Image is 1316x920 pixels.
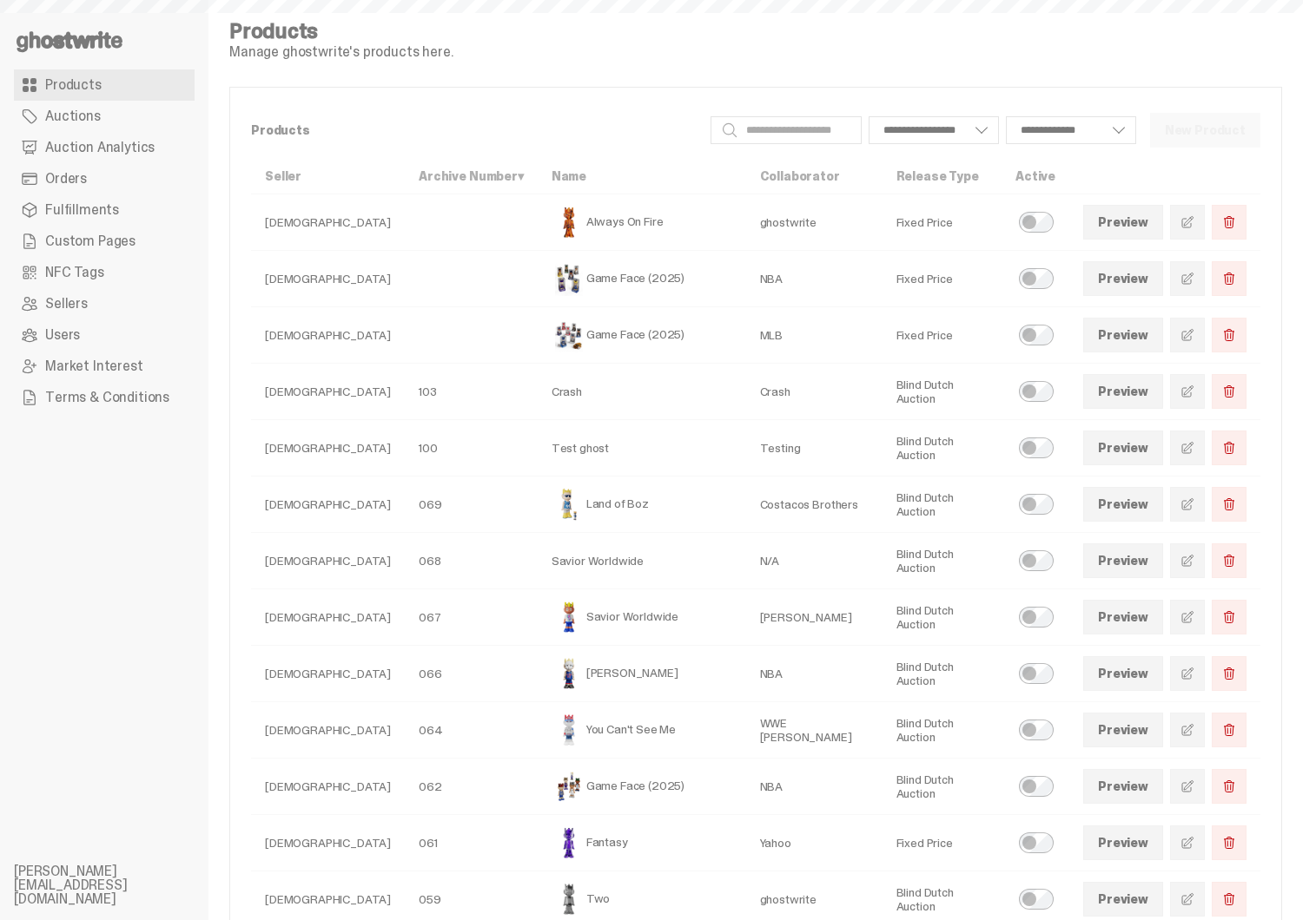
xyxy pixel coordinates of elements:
a: Preview [1083,825,1163,860]
a: Terms & Conditions [14,382,195,413]
td: NBA [746,759,883,815]
a: Archive Number▾ [419,168,524,184]
button: Delete Product [1212,205,1247,240]
td: Game Face (2025) [538,307,746,364]
td: Blind Dutch Auction [883,533,1002,589]
td: N/A [746,533,883,589]
a: NFC Tags [14,257,195,288]
img: Fantasy [552,825,586,860]
button: Delete Product [1212,543,1247,578]
p: Manage ghostwrite's products here. [229,45,453,59]
td: Blind Dutch Auction [883,476,1002,533]
th: Name [538,159,746,194]
td: Crash [538,364,746,420]
td: [PERSON_NAME] [746,589,883,646]
td: [PERSON_NAME] [538,646,746,702]
td: [DEMOGRAPHIC_DATA] [251,307,405,364]
button: Delete Product [1212,600,1247,634]
a: Preview [1083,374,1163,409]
a: Preview [1083,261,1163,296]
img: Game Face (2025) [552,769,586,804]
td: Game Face (2025) [538,251,746,307]
td: 067 [405,589,538,646]
td: 066 [405,646,538,702]
button: Delete Product [1212,713,1247,747]
td: Yahoo [746,815,883,871]
td: Blind Dutch Auction [883,364,1002,420]
td: Blind Dutch Auction [883,420,1002,476]
button: Delete Product [1212,261,1247,296]
a: Active [1015,168,1055,184]
td: 062 [405,759,538,815]
button: Delete Product [1212,318,1247,352]
img: Two [552,882,586,917]
td: MLB [746,307,883,364]
td: [DEMOGRAPHIC_DATA] [251,815,405,871]
a: Orders [14,163,195,194]
th: Release Type [883,159,1002,194]
td: Blind Dutch Auction [883,702,1002,759]
td: [DEMOGRAPHIC_DATA] [251,420,405,476]
img: Land of Boz [552,487,586,522]
td: Savior Worldwide [538,533,746,589]
td: 068 [405,533,538,589]
a: Preview [1083,769,1163,804]
td: Game Face (2025) [538,759,746,815]
span: Users [45,328,80,342]
a: Preview [1083,430,1163,465]
a: Users [14,319,195,351]
span: ▾ [518,168,524,184]
a: Products [14,69,195,101]
td: [DEMOGRAPHIC_DATA] [251,646,405,702]
td: Blind Dutch Auction [883,759,1002,815]
td: 064 [405,702,538,759]
span: Products [45,78,102,92]
img: Savior Worldwide [552,600,586,634]
td: Fixed Price [883,194,1002,251]
td: [DEMOGRAPHIC_DATA] [251,251,405,307]
th: Seller [251,159,405,194]
td: Fixed Price [883,251,1002,307]
button: Delete Product [1212,430,1247,465]
td: [DEMOGRAPHIC_DATA] [251,364,405,420]
td: [DEMOGRAPHIC_DATA] [251,533,405,589]
td: You Can't See Me [538,702,746,759]
button: Delete Product [1212,882,1247,917]
span: NFC Tags [45,266,104,279]
td: 069 [405,476,538,533]
button: Delete Product [1212,825,1247,860]
a: Preview [1083,487,1163,522]
td: Fixed Price [883,307,1002,364]
a: Preview [1083,318,1163,352]
li: [PERSON_NAME][EMAIL_ADDRESS][DOMAIN_NAME] [14,864,222,906]
td: ghostwrite [746,194,883,251]
td: [DEMOGRAPHIC_DATA] [251,589,405,646]
td: Crash [746,364,883,420]
td: Fixed Price [883,815,1002,871]
td: 103 [405,364,538,420]
img: Game Face (2025) [552,318,586,352]
span: Auction Analytics [45,141,155,154]
td: [DEMOGRAPHIC_DATA] [251,476,405,533]
td: Blind Dutch Auction [883,589,1002,646]
span: Market Interest [45,359,143,373]
a: Preview [1083,600,1163,634]
p: Products [251,124,697,136]
span: Terms & Conditions [45,391,169,404]
img: You Can't See Me [552,713,586,747]
span: Custom Pages [45,234,136,248]
a: Auctions [14,101,195,132]
a: Preview [1083,543,1163,578]
th: Collaborator [746,159,883,194]
button: Delete Product [1212,656,1247,691]
td: Test ghost [538,420,746,476]
td: WWE [PERSON_NAME] [746,702,883,759]
a: Preview [1083,882,1163,917]
td: Always On Fire [538,194,746,251]
h4: Products [229,21,453,42]
td: 061 [405,815,538,871]
a: Preview [1083,205,1163,240]
button: Delete Product [1212,374,1247,409]
span: Auctions [45,109,101,123]
a: Market Interest [14,351,195,382]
